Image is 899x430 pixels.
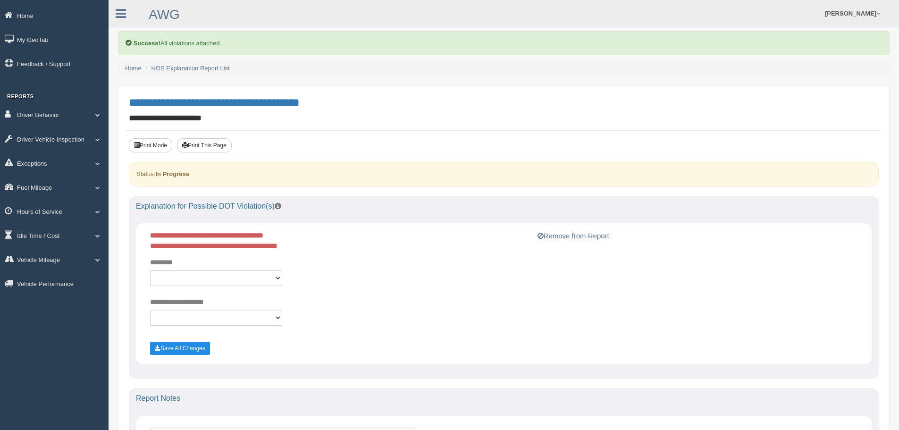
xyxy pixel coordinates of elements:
button: Save [150,342,210,355]
div: All violations attached. [118,31,890,55]
a: AWG [149,7,180,22]
strong: In Progress [155,170,189,177]
b: Success! [134,40,160,47]
div: Report Notes [129,388,879,409]
div: Status: [129,162,879,186]
a: HOS Explanation Report List [151,65,230,72]
button: Print This Page [177,138,232,152]
button: Print Mode [129,138,172,152]
a: Home [125,65,142,72]
button: Remove from Report [535,230,612,242]
div: Explanation for Possible DOT Violation(s) [129,196,879,217]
